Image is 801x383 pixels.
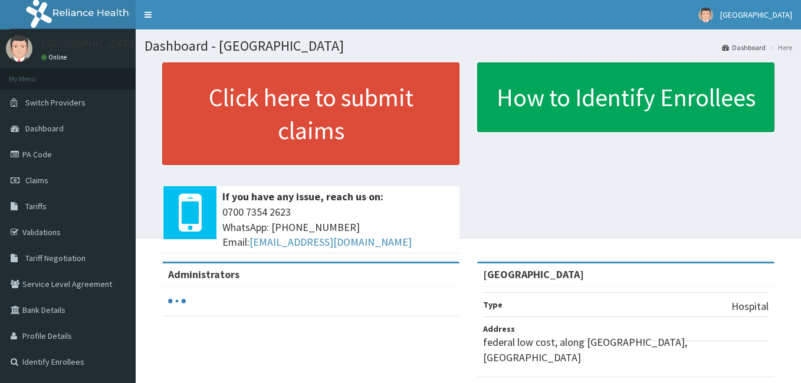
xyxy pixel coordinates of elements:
[483,299,503,310] b: Type
[767,42,792,52] li: Here
[25,201,47,212] span: Tariffs
[25,253,86,263] span: Tariff Negotiation
[162,62,459,165] a: Click here to submit claims
[250,235,412,249] a: [EMAIL_ADDRESS][DOMAIN_NAME]
[25,123,64,134] span: Dashboard
[483,335,769,365] p: federal low cost, along [GEOGRAPHIC_DATA], [GEOGRAPHIC_DATA]
[168,268,239,281] b: Administrators
[41,38,139,49] p: [GEOGRAPHIC_DATA]
[222,204,454,250] span: 0700 7354 2623 WhatsApp: [PHONE_NUMBER] Email:
[6,35,32,62] img: User Image
[145,38,792,54] h1: Dashboard - [GEOGRAPHIC_DATA]
[483,268,584,281] strong: [GEOGRAPHIC_DATA]
[483,323,515,334] b: Address
[25,97,86,108] span: Switch Providers
[222,190,383,203] b: If you have any issue, reach us on:
[477,62,774,132] a: How to Identify Enrollees
[168,292,186,310] svg: audio-loading
[720,9,792,20] span: [GEOGRAPHIC_DATA]
[731,299,769,314] p: Hospital
[698,8,713,22] img: User Image
[25,175,48,186] span: Claims
[41,53,70,61] a: Online
[722,42,766,52] a: Dashboard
